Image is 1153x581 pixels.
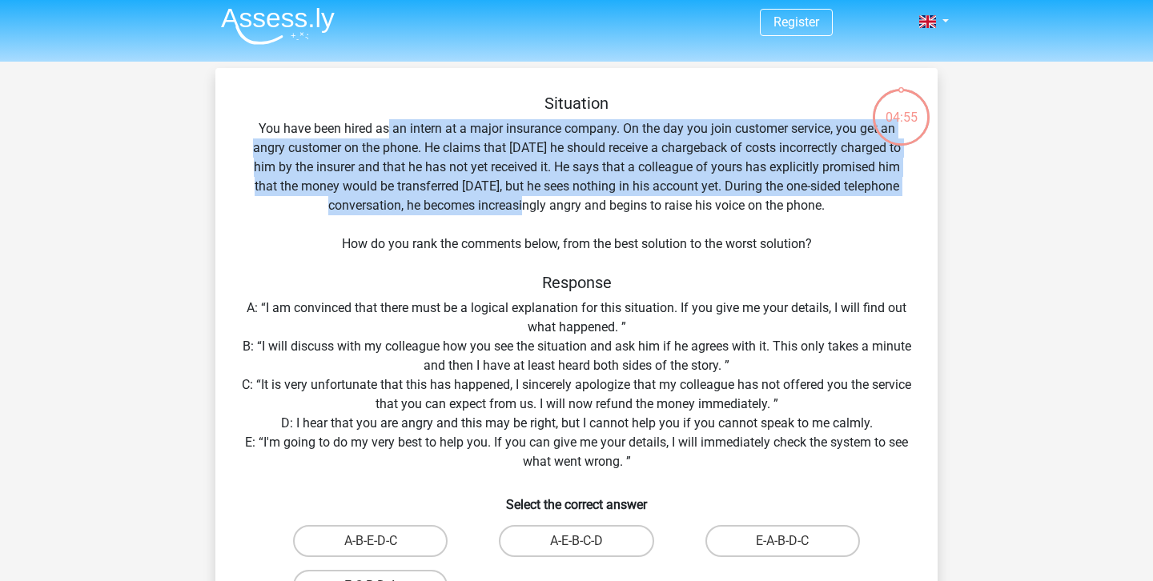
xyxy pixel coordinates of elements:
[241,484,912,512] h6: Select the correct answer
[221,7,335,45] img: Assessly
[871,87,931,127] div: 04:55
[499,525,653,557] label: A-E-B-C-D
[241,94,912,113] h5: Situation
[705,525,860,557] label: E-A-B-D-C
[773,14,819,30] a: Register
[241,273,912,292] h5: Response
[293,525,448,557] label: A-B-E-D-C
